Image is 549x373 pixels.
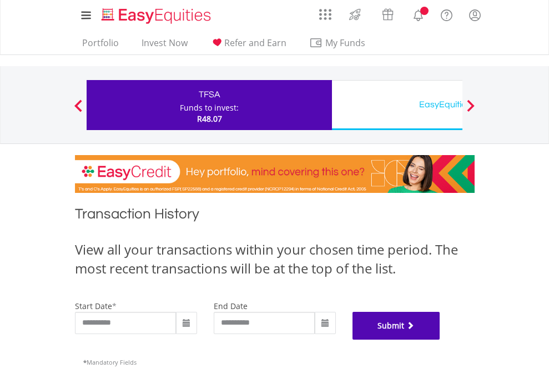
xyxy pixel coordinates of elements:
[99,7,215,25] img: EasyEquities_Logo.png
[93,87,325,102] div: TFSA
[352,312,440,340] button: Submit
[75,240,475,278] div: View all your transactions within your chosen time period. The most recent transactions will be a...
[137,37,192,54] a: Invest Now
[78,37,123,54] a: Portfolio
[379,6,397,23] img: vouchers-v2.svg
[346,6,364,23] img: thrive-v2.svg
[75,301,112,311] label: start date
[97,3,215,25] a: Home page
[371,3,404,23] a: Vouchers
[319,8,331,21] img: grid-menu-icon.svg
[83,358,137,366] span: Mandatory Fields
[75,204,475,229] h1: Transaction History
[75,155,475,193] img: EasyCredit Promotion Banner
[224,37,286,49] span: Refer and Earn
[206,37,291,54] a: Refer and Earn
[432,3,461,25] a: FAQ's and Support
[309,36,382,50] span: My Funds
[404,3,432,25] a: Notifications
[180,102,239,113] div: Funds to invest:
[461,3,489,27] a: My Profile
[312,3,339,21] a: AppsGrid
[197,113,222,124] span: R48.07
[460,105,482,116] button: Next
[214,301,248,311] label: end date
[67,105,89,116] button: Previous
